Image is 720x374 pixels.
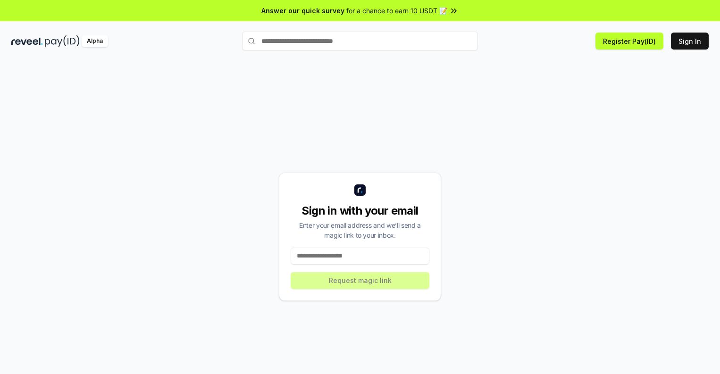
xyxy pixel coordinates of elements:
span: for a chance to earn 10 USDT 📝 [346,6,447,16]
button: Register Pay(ID) [595,33,663,50]
span: Answer our quick survey [261,6,344,16]
img: logo_small [354,184,366,196]
button: Sign In [671,33,709,50]
img: pay_id [45,35,80,47]
div: Alpha [82,35,108,47]
img: reveel_dark [11,35,43,47]
div: Enter your email address and we’ll send a magic link to your inbox. [291,220,429,240]
div: Sign in with your email [291,203,429,218]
